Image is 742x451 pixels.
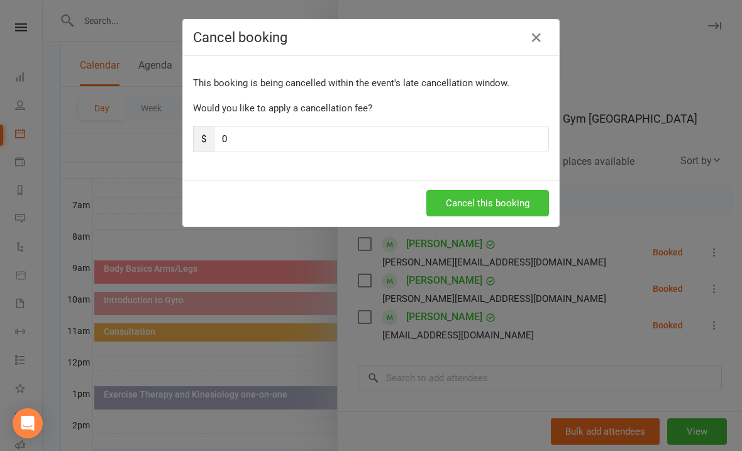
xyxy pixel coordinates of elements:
p: Would you like to apply a cancellation fee? [193,101,549,116]
div: Open Intercom Messenger [13,408,43,438]
span: $ [193,126,214,152]
h4: Cancel booking [193,30,549,45]
p: This booking is being cancelled within the event's late cancellation window. [193,75,549,91]
button: Cancel this booking [426,190,549,216]
button: Close [526,28,546,48]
